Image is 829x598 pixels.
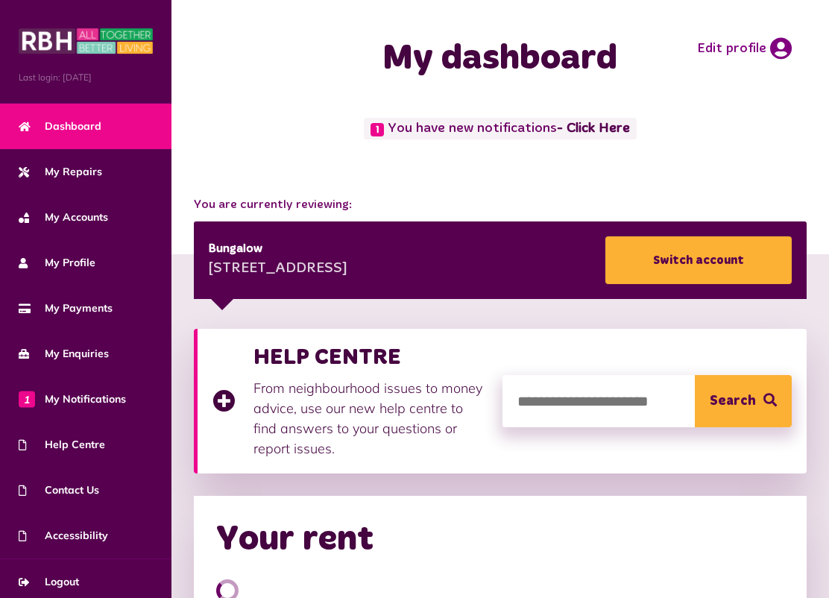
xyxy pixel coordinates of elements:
span: You are currently reviewing: [194,196,807,214]
img: MyRBH [19,26,153,56]
span: Search [710,375,756,427]
a: Switch account [605,236,792,284]
span: My Profile [19,255,95,271]
p: From neighbourhood issues to money advice, use our new help centre to find answers to your questi... [253,378,488,459]
span: My Enquiries [19,346,109,362]
span: Dashboard [19,119,101,134]
span: 1 [19,391,35,407]
span: My Payments [19,300,113,316]
a: - Click Here [557,122,630,136]
span: 1 [371,123,384,136]
span: You have new notifications [364,118,636,139]
div: [STREET_ADDRESS] [209,258,347,280]
div: Bungalow [209,240,347,258]
span: My Accounts [19,210,108,225]
span: Logout [19,574,79,590]
a: Edit profile [697,37,792,60]
span: My Notifications [19,391,126,407]
span: Accessibility [19,528,108,544]
span: Contact Us [19,482,99,498]
span: Last login: [DATE] [19,71,153,84]
span: My Repairs [19,164,102,180]
button: Search [695,375,792,427]
span: Help Centre [19,437,105,453]
h2: Your rent [216,518,373,561]
h1: My dashboard [246,37,754,81]
h3: HELP CENTRE [253,344,488,371]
